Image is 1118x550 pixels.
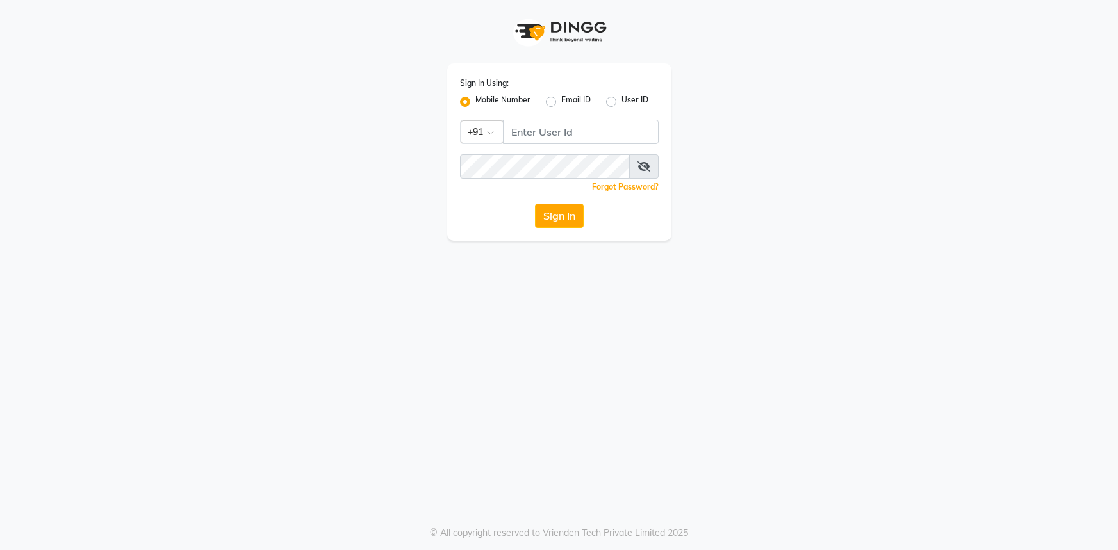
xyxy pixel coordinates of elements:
[621,94,648,109] label: User ID
[460,77,509,89] label: Sign In Using:
[592,182,659,191] a: Forgot Password?
[460,154,630,179] input: Username
[503,120,659,144] input: Username
[508,13,611,51] img: logo1.svg
[535,204,584,228] button: Sign In
[475,94,530,109] label: Mobile Number
[561,94,591,109] label: Email ID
